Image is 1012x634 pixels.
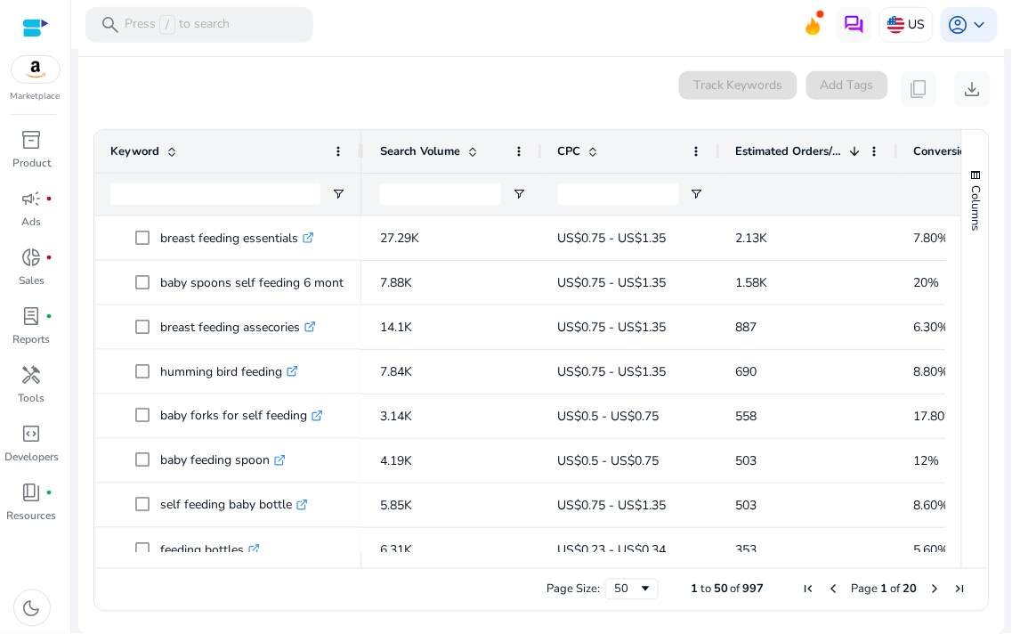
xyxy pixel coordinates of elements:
[736,230,768,247] span: 2.13K
[731,581,741,597] span: of
[962,78,984,100] span: download
[558,541,667,558] span: US$0.23 - US$0.34
[160,532,260,568] p: feeding bottles
[743,581,765,597] span: 997
[558,143,581,159] span: CPC
[19,272,45,289] p: Sales
[714,581,728,597] span: 50
[100,14,121,36] span: search
[160,309,316,345] p: breast feeding assecories
[380,143,460,159] span: Search Volume
[969,14,991,36] span: keyboard_arrow_down
[160,398,323,435] p: baby forks for self feeding
[4,449,59,465] p: Developers
[914,143,1002,159] span: Conversion Rate
[160,220,314,256] p: breast feeding essentials
[887,16,905,34] img: us.svg
[605,579,659,600] div: Page Size
[11,90,61,103] p: Marketplace
[558,230,667,247] span: US$0.75 - US$1.35
[968,185,984,231] span: Columns
[914,319,950,336] span: 6.30%
[380,274,412,291] span: 7.88K
[881,581,888,597] span: 1
[736,143,843,159] span: Estimated Orders/Month
[21,482,43,503] span: book_4
[512,187,526,201] button: Open Filter Menu
[110,183,320,205] input: Keyword Filter Input
[21,129,43,150] span: inventory_2
[380,363,412,380] span: 7.84K
[380,452,412,469] span: 4.19K
[160,443,286,479] p: baby feeding spoon
[46,313,53,320] span: fiber_manual_record
[160,264,373,301] p: baby spoons self feeding 6 months
[46,195,53,202] span: fiber_manual_record
[558,183,679,205] input: CPC Filter Input
[955,71,991,107] button: download
[546,581,600,597] div: Page Size:
[13,331,51,347] p: Reports
[331,187,345,201] button: Open Filter Menu
[19,390,45,406] p: Tools
[21,364,43,386] span: handyman
[558,497,667,514] span: US$0.75 - US$1.35
[22,214,42,230] p: Ads
[928,582,943,597] div: Next Page
[558,319,667,336] span: US$0.75 - US$1.35
[691,581,698,597] span: 1
[558,408,660,425] span: US$0.5 - US$0.75
[736,452,757,469] span: 503
[827,582,841,597] div: Previous Page
[953,582,967,597] div: Last Page
[380,230,419,247] span: 27.29K
[380,408,412,425] span: 3.14K
[558,274,667,291] span: US$0.75 - US$1.35
[914,541,950,558] span: 5.60%
[690,187,704,201] button: Open Filter Menu
[21,305,43,327] span: lab_profile
[948,14,969,36] span: account_circle
[110,143,159,159] span: Keyword
[21,247,43,268] span: donut_small
[736,541,757,558] span: 353
[558,363,667,380] span: US$0.75 - US$1.35
[736,363,757,380] span: 690
[160,354,298,390] p: humming bird feeding
[914,408,957,425] span: 17.80%
[914,363,950,380] span: 8.80%
[21,188,43,209] span: campaign
[700,581,711,597] span: to
[558,452,660,469] span: US$0.5 - US$0.75
[380,541,412,558] span: 6.31K
[380,183,501,205] input: Search Volume Filter Input
[380,497,412,514] span: 5.85K
[7,508,57,524] p: Resources
[802,582,816,597] div: First Page
[125,15,230,35] p: Press to search
[46,254,53,261] span: fiber_manual_record
[914,274,940,291] span: 20%
[914,497,950,514] span: 8.60%
[852,581,878,597] span: Page
[21,423,43,444] span: code_blocks
[909,9,926,40] p: US
[736,274,768,291] span: 1.58K
[736,497,757,514] span: 503
[12,56,60,83] img: amazon.svg
[736,319,757,336] span: 887
[159,15,175,35] span: /
[736,408,757,425] span: 558
[614,581,638,597] div: 50
[903,581,918,597] span: 20
[914,230,950,247] span: 7.80%
[380,319,412,336] span: 14.1K
[12,155,51,171] p: Product
[46,489,53,496] span: fiber_manual_record
[891,581,901,597] span: of
[21,597,43,619] span: dark_mode
[914,452,940,469] span: 12%
[160,487,308,524] p: self feeding baby bottle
